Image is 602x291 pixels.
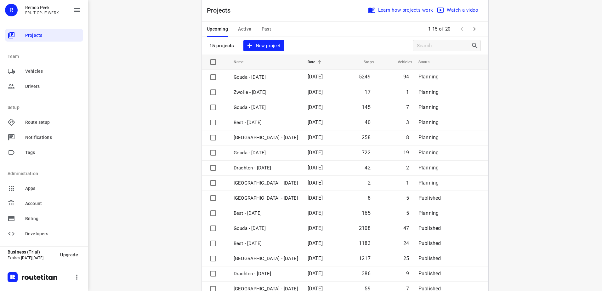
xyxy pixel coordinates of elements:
span: 5249 [359,74,371,80]
div: Account [5,197,83,210]
span: Apps [25,185,81,192]
span: Published [418,240,441,246]
span: 3 [406,119,409,125]
p: 15 projects [209,43,234,48]
span: Developers [25,231,81,237]
span: Planning [418,104,439,110]
p: Zwolle - [DATE] [234,89,298,96]
div: Notifications [5,131,83,144]
span: 1-15 of 20 [426,22,453,36]
span: Planning [418,165,439,171]
span: Vehicles [389,58,412,66]
span: 47 [403,225,409,231]
span: 42 [365,165,370,171]
span: 94 [403,74,409,80]
span: [DATE] [308,271,323,277]
p: Drachten - [DATE] [234,164,298,172]
span: 40 [365,119,370,125]
span: Billing [25,215,81,222]
p: Team [8,53,83,60]
span: 9 [406,271,409,277]
p: Remco Peek [25,5,59,10]
span: Past [262,25,271,33]
p: Setup [8,104,83,111]
p: [GEOGRAPHIC_DATA] - [DATE] [234,255,298,262]
p: Expires [DATE][DATE] [8,256,55,260]
p: Business (Trial) [8,249,55,254]
div: Projects [5,29,83,42]
span: [DATE] [308,225,323,231]
span: Planning [418,134,439,140]
span: 17 [365,89,370,95]
span: 5 [406,210,409,216]
p: Best - [DATE] [234,240,298,247]
span: [DATE] [308,150,323,156]
div: Tags [5,146,83,159]
span: Name [234,58,252,66]
span: 25 [403,255,409,261]
input: Search projects [417,41,471,51]
span: Planning [418,210,439,216]
span: 722 [362,150,371,156]
span: Upgrade [60,252,78,257]
span: 1183 [359,240,371,246]
span: Notifications [25,134,81,141]
span: Active [238,25,251,33]
span: [DATE] [308,240,323,246]
p: Gouda - [DATE] [234,149,298,157]
div: R [5,4,18,16]
span: Planning [418,119,439,125]
span: [DATE] [308,165,323,171]
span: 145 [362,104,371,110]
span: Drivers [25,83,81,90]
span: [DATE] [308,104,323,110]
span: [DATE] [308,210,323,216]
span: Status [418,58,438,66]
p: Administration [8,170,83,177]
span: 1 [406,180,409,186]
span: Planning [418,89,439,95]
span: 386 [362,271,371,277]
span: New project [247,42,281,50]
span: Planning [418,150,439,156]
span: 1217 [359,255,371,261]
span: 1 [406,89,409,95]
span: [DATE] [308,134,323,140]
div: Drivers [5,80,83,93]
span: [DATE] [308,119,323,125]
div: Apps [5,182,83,195]
p: Best - [DATE] [234,210,298,217]
span: 19 [403,150,409,156]
p: Gouda - Friday [234,104,298,111]
span: Planning [418,74,439,80]
div: Developers [5,227,83,240]
span: Account [25,200,81,207]
span: Published [418,255,441,261]
button: Upgrade [55,249,83,260]
span: 5 [406,195,409,201]
p: [GEOGRAPHIC_DATA] - [DATE] [234,134,298,141]
span: [DATE] [308,89,323,95]
span: 2 [368,180,371,186]
span: 258 [362,134,371,140]
p: [GEOGRAPHIC_DATA] - [DATE] [234,180,298,187]
div: Billing [5,212,83,225]
div: Search [471,42,480,49]
button: New project [243,40,284,52]
span: Projects [25,32,81,39]
p: Projects [207,6,236,15]
p: Best - Friday [234,119,298,126]
span: [DATE] [308,195,323,201]
div: Route setup [5,116,83,128]
span: 165 [362,210,371,216]
span: Previous Page [456,23,468,35]
span: Planning [418,180,439,186]
p: Gouda - [DATE] [234,225,298,232]
span: Stops [355,58,374,66]
span: Tags [25,149,81,156]
span: [DATE] [308,74,323,80]
span: 2 [406,165,409,171]
span: Route setup [25,119,81,126]
span: Published [418,195,441,201]
span: 7 [406,104,409,110]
